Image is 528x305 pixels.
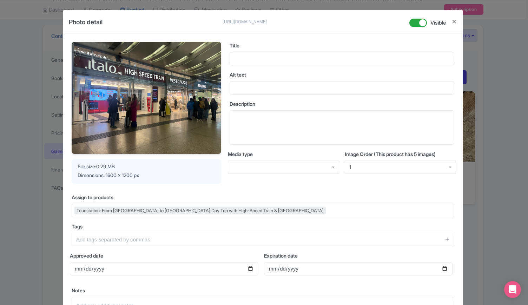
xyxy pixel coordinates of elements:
[230,72,246,78] span: Alt text
[72,233,454,246] input: Add tags separated by commas
[72,42,221,154] img: topaigbwailyfjtro8rq.jpg
[72,223,82,229] span: Tags
[78,172,139,178] span: Dimensions: 1600 x 1200 px
[223,19,289,25] p: [URL][DOMAIN_NAME]
[230,101,255,107] span: Description
[430,19,446,27] span: Visible
[349,164,351,170] div: 1
[264,253,298,259] span: Expiration date
[345,151,436,157] span: Image Order (This product has 5 images)
[72,194,113,200] span: Assign to products
[504,281,521,298] div: Open Intercom Messenger
[74,207,326,214] div: Touristation: From [GEOGRAPHIC_DATA] to [GEOGRAPHIC_DATA] Day Trip with High-Speed Train & [GEOGR...
[72,287,85,293] span: Notes
[228,151,253,157] span: Media type
[230,43,239,48] span: Title
[451,17,457,26] button: Close
[78,163,215,170] div: 0.29 MB
[69,17,103,33] h4: Photo detail
[70,253,103,259] span: Approved date
[78,163,96,169] span: File size:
